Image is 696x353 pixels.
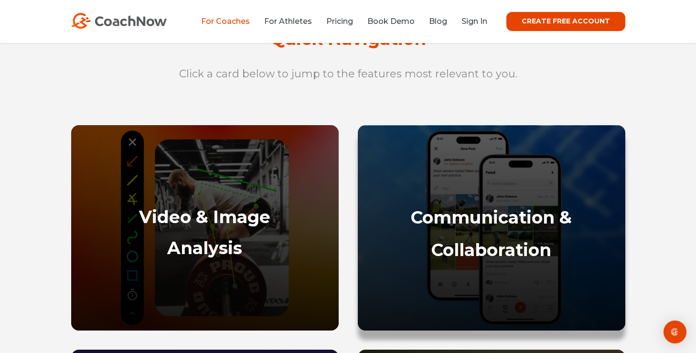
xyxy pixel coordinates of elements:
[71,13,167,29] img: CoachNow Logo
[367,17,415,26] a: Book Demo
[264,17,312,26] a: For Athletes
[429,17,447,26] a: Blog
[139,206,270,227] a: Video & Image
[431,239,551,260] a: Collaboration
[167,66,530,82] p: Click a card below to jump to the features most relevant to you.
[411,207,572,228] a: Communication &
[664,321,686,343] div: Open Intercom Messenger
[506,12,625,31] a: CREATE FREE ACCOUNT
[201,17,250,26] a: For Coaches
[167,237,242,258] a: Analysis
[461,17,487,26] a: Sign In
[326,17,353,26] a: Pricing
